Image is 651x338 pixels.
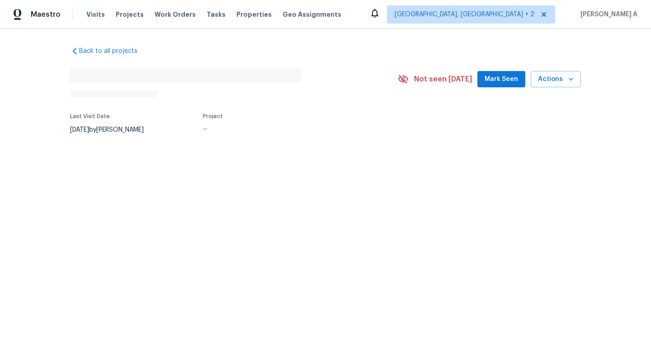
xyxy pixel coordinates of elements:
[207,11,226,18] span: Tasks
[70,114,110,119] span: Last Visit Date
[236,10,272,19] span: Properties
[538,74,574,85] span: Actions
[31,10,61,19] span: Maestro
[203,124,377,131] div: ...
[414,75,472,84] span: Not seen [DATE]
[577,10,637,19] span: [PERSON_NAME] A
[86,10,105,19] span: Visits
[395,10,534,19] span: [GEOGRAPHIC_DATA], [GEOGRAPHIC_DATA] + 2
[116,10,144,19] span: Projects
[70,47,157,56] a: Back to all projects
[70,127,89,133] span: [DATE]
[203,114,223,119] span: Project
[70,124,155,135] div: by [PERSON_NAME]
[283,10,341,19] span: Geo Assignments
[485,74,518,85] span: Mark Seen
[477,71,525,88] button: Mark Seen
[531,71,581,88] button: Actions
[155,10,196,19] span: Work Orders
